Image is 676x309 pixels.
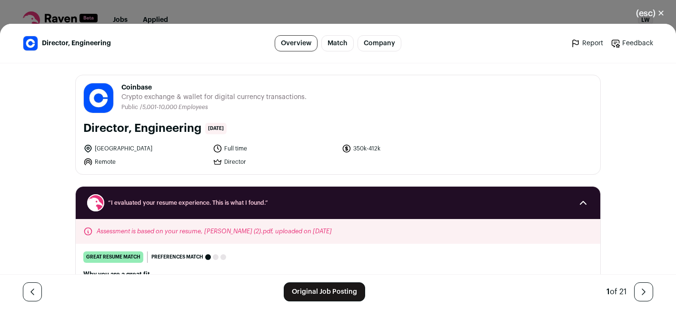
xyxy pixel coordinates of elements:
[121,92,307,102] span: Crypto exchange & wallet for digital currency transactions.
[42,39,111,48] span: Director, Engineering
[321,35,354,51] a: Match
[83,251,143,263] div: great resume match
[140,104,208,111] li: /
[151,252,203,262] span: Preferences match
[571,39,603,48] a: Report
[76,219,600,244] div: Assessment is based on your resume, [PERSON_NAME] (2).pdf, uploaded on [DATE]
[213,157,337,167] li: Director
[23,36,38,50] img: 55bbf246aa73a85c687d532725803f5d9ffc48ef4725632f152f27d8afc8361e.jpg
[358,35,401,51] a: Company
[121,83,307,92] span: Coinbase
[84,83,113,113] img: 55bbf246aa73a85c687d532725803f5d9ffc48ef4725632f152f27d8afc8361e.jpg
[83,144,207,153] li: [GEOGRAPHIC_DATA]
[606,288,610,296] span: 1
[625,3,676,24] button: Close modal
[108,199,568,207] span: “I evaluated your resume experience. This is what I found.”
[205,123,227,134] span: [DATE]
[142,104,208,110] span: 5,001-10,000 Employees
[342,144,466,153] li: 350k-412k
[83,270,593,278] h2: Why you are a great fit
[83,121,201,136] h1: Director, Engineering
[121,104,140,111] li: Public
[213,144,337,153] li: Full time
[83,157,207,167] li: Remote
[284,282,365,301] a: Original Job Posting
[606,286,626,298] div: of 21
[275,35,318,51] a: Overview
[611,39,653,48] a: Feedback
